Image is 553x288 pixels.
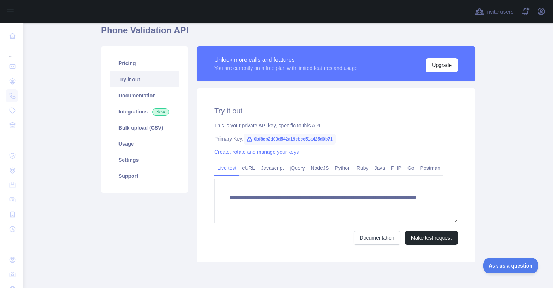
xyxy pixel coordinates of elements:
a: Bulk upload (CSV) [110,120,179,136]
a: Integrations New [110,104,179,120]
div: You are currently on a free plan with limited features and usage [214,64,358,72]
a: Support [110,168,179,184]
a: NodeJS [308,162,332,174]
a: Python [332,162,354,174]
a: Try it out [110,71,179,87]
div: This is your private API key, specific to this API. [214,122,458,129]
div: ... [6,237,18,252]
a: Live test [214,162,239,174]
a: Documentation [354,231,400,245]
h1: Phone Validation API [101,25,475,42]
a: Postman [417,162,443,174]
a: Documentation [110,87,179,104]
div: Unlock more calls and features [214,56,358,64]
span: New [152,108,169,116]
a: Create, rotate and manage your keys [214,149,299,155]
span: Invite users [485,8,513,16]
iframe: Toggle Customer Support [483,258,538,273]
a: Pricing [110,55,179,71]
a: Settings [110,152,179,168]
a: Javascript [258,162,287,174]
a: PHP [388,162,405,174]
a: Usage [110,136,179,152]
button: Make test request [405,231,458,245]
a: jQuery [287,162,308,174]
span: 0bf8eb2d00d542a19ebce51a425d0b71 [244,134,335,145]
div: ... [6,133,18,148]
button: Upgrade [426,58,458,72]
div: Primary Key: [214,135,458,142]
a: cURL [239,162,258,174]
h2: Try it out [214,106,458,116]
a: Java [372,162,388,174]
a: Ruby [354,162,372,174]
div: ... [6,44,18,59]
button: Invite users [474,6,515,18]
a: Go [405,162,417,174]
